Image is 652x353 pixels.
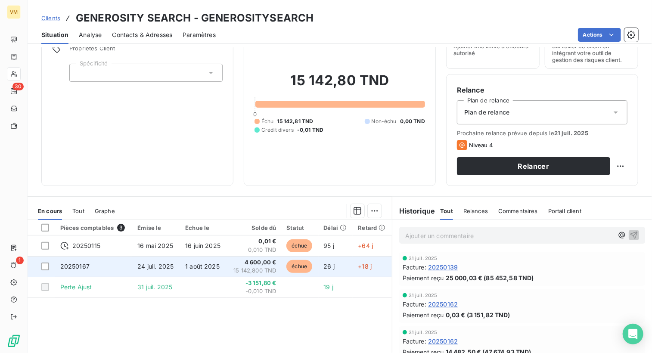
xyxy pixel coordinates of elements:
span: 31 juil. 2025 [137,283,172,291]
span: +64 j [358,242,373,249]
span: -3 151,80 € [232,279,276,288]
span: 31 juil. 2025 [409,293,438,298]
span: Facture : [403,337,426,346]
span: 19 j [324,283,334,291]
span: Niveau 4 [469,142,493,149]
span: Paiement reçu [403,310,444,319]
span: -0,010 TND [232,287,276,296]
span: Situation [41,31,68,39]
span: échue [286,260,312,273]
span: 16 juin 2025 [185,242,220,249]
span: Perte Ajust [60,283,92,291]
span: Relances [463,207,488,214]
span: En cours [38,207,62,214]
div: Statut [286,224,313,231]
span: Prochaine relance prévue depuis le [457,130,627,136]
img: Logo LeanPay [7,334,21,348]
span: 20250162 [428,337,458,346]
input: Ajouter une valeur [77,69,84,77]
h6: Historique [392,206,435,216]
span: échue [286,239,312,252]
span: 24 juil. 2025 [137,263,174,270]
span: Facture : [403,300,426,309]
span: 31 juil. 2025 [409,330,438,335]
span: 25 000,03 € (85 452,58 TND) [446,273,534,282]
span: 20250115 [72,242,100,250]
span: 95 j [324,242,335,249]
span: 0,00 TND [400,118,425,125]
span: 3 [117,224,125,232]
a: 30 [7,84,20,98]
span: Surveiller ce client en intégrant votre outil de gestion des risques client. [552,43,631,63]
span: Paiement reçu [403,273,444,282]
h3: GENEROSITY SEARCH - GENEROSITYSEARCH [76,10,314,26]
button: Actions [578,28,621,42]
span: 0,010 TND [232,246,276,254]
span: 0,01 € [232,237,276,246]
span: 0,03 € (3 151,82 TND) [446,310,510,319]
span: Tout [440,207,453,214]
span: 20250139 [428,263,458,272]
div: Retard [358,224,386,231]
button: Relancer [457,157,610,175]
span: 20250162 [428,300,458,309]
span: Paramètres [183,31,216,39]
span: 26 j [324,263,335,270]
span: 20250167 [60,263,90,270]
span: +18 j [358,263,372,270]
span: 0 [253,111,257,118]
span: 1 [16,257,24,264]
span: 16 mai 2025 [137,242,173,249]
span: 4 600,00 € [232,258,276,267]
span: Plan de relance [464,108,509,117]
h2: 15 142,80 TND [255,72,425,98]
span: Ajouter une limite d’encours autorisé [453,43,532,56]
span: Propriétés Client [69,45,223,57]
span: 30 [12,83,24,90]
div: Pièces comptables [60,224,127,232]
span: 1 août 2025 [185,263,220,270]
div: Solde dû [232,224,276,231]
span: 31 juil. 2025 [409,256,438,261]
span: Échu [261,118,274,125]
span: Analyse [79,31,102,39]
span: -0,01 TND [297,126,323,134]
a: Clients [41,14,60,22]
div: Échue le [185,224,222,231]
span: Contacts & Adresses [112,31,172,39]
span: 15 142,81 TND [277,118,314,125]
div: VM [7,5,21,19]
h6: Relance [457,85,627,95]
div: Émise le [137,224,175,231]
span: 21 juil. 2025 [554,130,588,136]
span: Tout [72,207,84,214]
span: Graphe [95,207,115,214]
div: Open Intercom Messenger [623,324,643,344]
span: Commentaires [498,207,538,214]
span: Non-échu [372,118,397,125]
span: 15 142,800 TND [232,266,276,275]
span: Portail client [548,207,581,214]
span: Clients [41,15,60,22]
span: Crédit divers [261,126,294,134]
span: Facture : [403,263,426,272]
div: Délai [324,224,348,231]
